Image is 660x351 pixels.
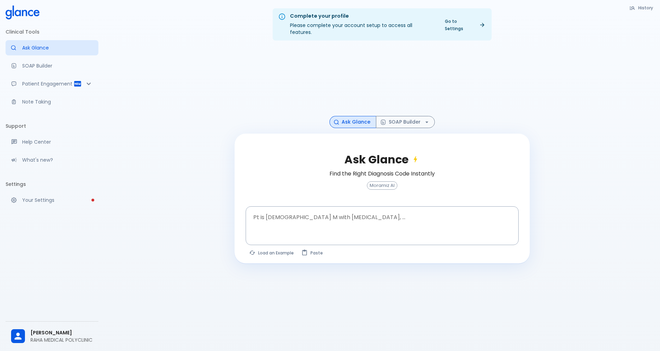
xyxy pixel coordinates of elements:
[6,152,98,168] div: Recent updates and feature releases
[6,40,98,55] a: Moramiz: Find ICD10AM codes instantly
[30,336,93,343] p: RAHA MEDICAL POLYCLINIC
[6,58,98,73] a: Docugen: Compose a clinical documentation in seconds
[290,12,435,20] div: Complete your profile
[6,24,98,40] li: Clinical Tools
[290,10,435,38] div: Please complete your account setup to access all features.
[22,44,93,51] p: Ask Glance
[22,62,93,69] p: SOAP Builder
[22,98,93,105] p: Note Taking
[6,324,98,348] div: [PERSON_NAME]RAHA MEDICAL POLYCLINIC
[298,248,327,258] button: Paste from clipboard
[246,248,298,258] button: Load a random example
[6,176,98,192] li: Settings
[367,183,397,188] span: Moramiz AI
[22,80,73,87] p: Patient Engagement
[22,197,93,204] p: Your Settings
[329,169,435,179] h6: Find the Right Diagnosis Code Instantly
[6,134,98,150] a: Get help from our support team
[329,116,376,128] button: Ask Glance
[344,153,420,166] h2: Ask Glance
[30,329,93,336] span: [PERSON_NAME]
[441,16,489,34] a: Go to Settings
[6,192,98,208] a: Please complete account setup
[6,118,98,134] li: Support
[626,3,657,13] button: History
[376,116,435,128] button: SOAP Builder
[6,94,98,109] a: Advanced note-taking
[6,76,98,91] div: Patient Reports & Referrals
[22,138,93,145] p: Help Center
[22,156,93,163] p: What's new?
